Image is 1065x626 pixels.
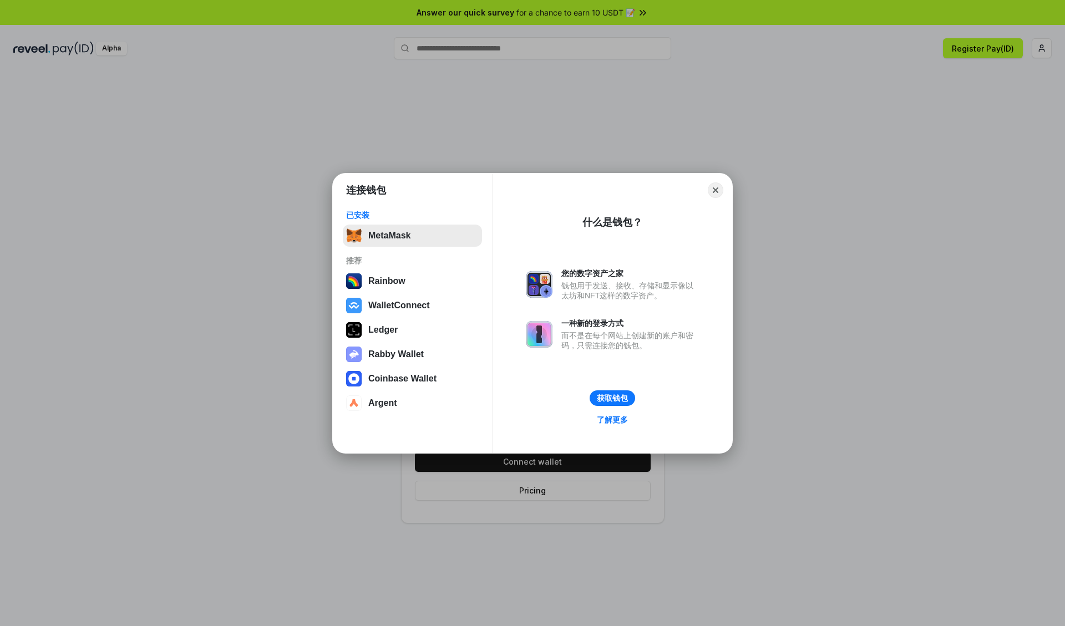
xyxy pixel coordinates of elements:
[597,415,628,425] div: 了解更多
[590,413,635,427] a: 了解更多
[597,393,628,403] div: 获取钱包
[343,225,482,247] button: MetaMask
[343,319,482,341] button: Ledger
[526,271,552,298] img: svg+xml,%3Csvg%20xmlns%3D%22http%3A%2F%2Fwww.w3.org%2F2000%2Fsvg%22%20fill%3D%22none%22%20viewBox...
[368,349,424,359] div: Rabby Wallet
[346,256,479,266] div: 推荐
[346,395,362,411] img: svg+xml,%3Csvg%20width%3D%2228%22%20height%3D%2228%22%20viewBox%3D%220%200%2028%2028%22%20fill%3D...
[346,371,362,386] img: svg+xml,%3Csvg%20width%3D%2228%22%20height%3D%2228%22%20viewBox%3D%220%200%2028%2028%22%20fill%3D...
[368,374,437,384] div: Coinbase Wallet
[368,276,405,286] div: Rainbow
[346,347,362,362] img: svg+xml,%3Csvg%20xmlns%3D%22http%3A%2F%2Fwww.w3.org%2F2000%2Fsvg%22%20fill%3D%22none%22%20viewBox...
[708,182,723,198] button: Close
[368,398,397,408] div: Argent
[343,392,482,414] button: Argent
[582,216,642,229] div: 什么是钱包？
[368,231,410,241] div: MetaMask
[346,273,362,289] img: svg+xml,%3Csvg%20width%3D%22120%22%20height%3D%22120%22%20viewBox%3D%220%200%20120%20120%22%20fil...
[346,322,362,338] img: svg+xml,%3Csvg%20xmlns%3D%22http%3A%2F%2Fwww.w3.org%2F2000%2Fsvg%22%20width%3D%2228%22%20height%3...
[346,228,362,243] img: svg+xml,%3Csvg%20fill%3D%22none%22%20height%3D%2233%22%20viewBox%3D%220%200%2035%2033%22%20width%...
[346,298,362,313] img: svg+xml,%3Csvg%20width%3D%2228%22%20height%3D%2228%22%20viewBox%3D%220%200%2028%2028%22%20fill%3D...
[368,325,398,335] div: Ledger
[343,343,482,365] button: Rabby Wallet
[346,184,386,197] h1: 连接钱包
[343,294,482,317] button: WalletConnect
[343,368,482,390] button: Coinbase Wallet
[561,318,699,328] div: 一种新的登录方式
[368,301,430,311] div: WalletConnect
[561,330,699,350] div: 而不是在每个网站上创建新的账户和密码，只需连接您的钱包。
[526,321,552,348] img: svg+xml,%3Csvg%20xmlns%3D%22http%3A%2F%2Fwww.w3.org%2F2000%2Fsvg%22%20fill%3D%22none%22%20viewBox...
[343,270,482,292] button: Rainbow
[590,390,635,406] button: 获取钱包
[561,268,699,278] div: 您的数字资产之家
[346,210,479,220] div: 已安装
[561,281,699,301] div: 钱包用于发送、接收、存储和显示像以太坊和NFT这样的数字资产。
